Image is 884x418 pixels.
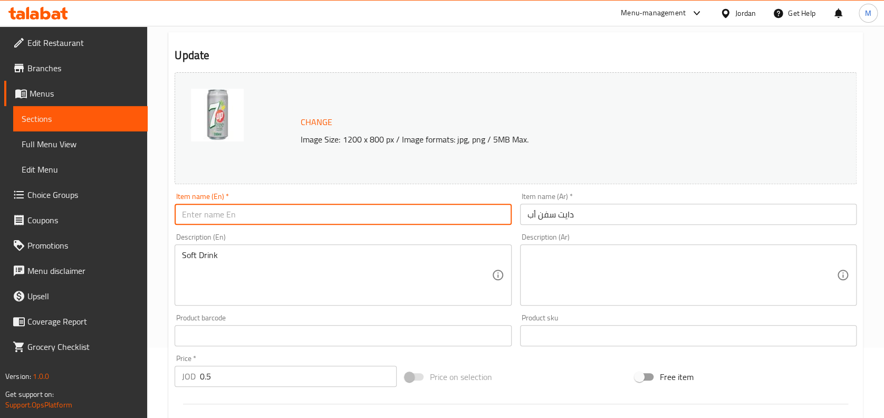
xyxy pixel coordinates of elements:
[4,258,148,283] a: Menu disclaimer
[27,290,139,302] span: Upsell
[27,315,139,328] span: Coverage Report
[621,7,686,20] div: Menu-management
[13,131,148,157] a: Full Menu View
[865,7,871,19] span: M
[191,89,244,141] img: %D8%B3%D9%81%D9%86_%D8%AF%D8%A7%D9%8A%D8%AA638230205370352176.jpg
[182,370,196,383] p: JOD
[27,36,139,49] span: Edit Restaurant
[182,250,491,300] textarea: Soft Drink
[13,106,148,131] a: Sections
[296,111,337,133] button: Change
[4,207,148,233] a: Coupons
[4,81,148,106] a: Menus
[296,133,783,146] p: Image Size: 1200 x 800 px / Image formats: jpg, png / 5MB Max.
[13,157,148,182] a: Edit Menu
[4,55,148,81] a: Branches
[27,264,139,277] span: Menu disclaimer
[175,47,857,63] h2: Update
[4,309,148,334] a: Coverage Report
[4,30,148,55] a: Edit Restaurant
[30,87,139,100] span: Menus
[27,214,139,226] span: Coupons
[175,204,511,225] input: Enter name En
[27,188,139,201] span: Choice Groups
[27,340,139,353] span: Grocery Checklist
[735,7,756,19] div: Jordan
[33,369,49,383] span: 1.0.0
[660,370,694,383] span: Free item
[520,204,857,225] input: Enter name Ar
[5,398,72,412] a: Support.OpsPlatform
[22,163,139,176] span: Edit Menu
[520,325,857,346] input: Please enter product sku
[200,366,396,387] input: Please enter price
[22,112,139,125] span: Sections
[4,233,148,258] a: Promotions
[22,138,139,150] span: Full Menu View
[4,182,148,207] a: Choice Groups
[301,115,332,130] span: Change
[27,239,139,252] span: Promotions
[5,387,54,401] span: Get support on:
[4,283,148,309] a: Upsell
[175,325,511,346] input: Please enter product barcode
[4,334,148,359] a: Grocery Checklist
[27,62,139,74] span: Branches
[430,370,492,383] span: Price on selection
[5,369,31,383] span: Version:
